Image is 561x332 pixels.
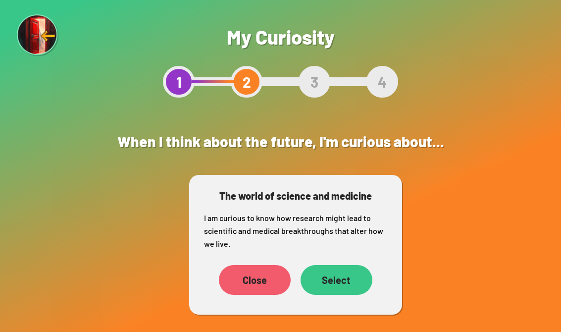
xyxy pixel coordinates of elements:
[163,66,195,98] div: 1
[163,25,398,49] h1: My Curiosity
[17,14,59,57] img: Exit
[301,265,372,295] div: Select
[204,212,387,250] p: I am curious to know how research might lead to scientific and medical breakthroughs that alter h...
[68,122,494,160] h2: When I think about the future, I'm curious about...
[219,265,291,295] div: Close
[366,66,398,98] div: 4
[231,66,262,98] div: 2
[299,66,330,98] div: 3
[204,190,387,202] h3: The world of science and medicine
